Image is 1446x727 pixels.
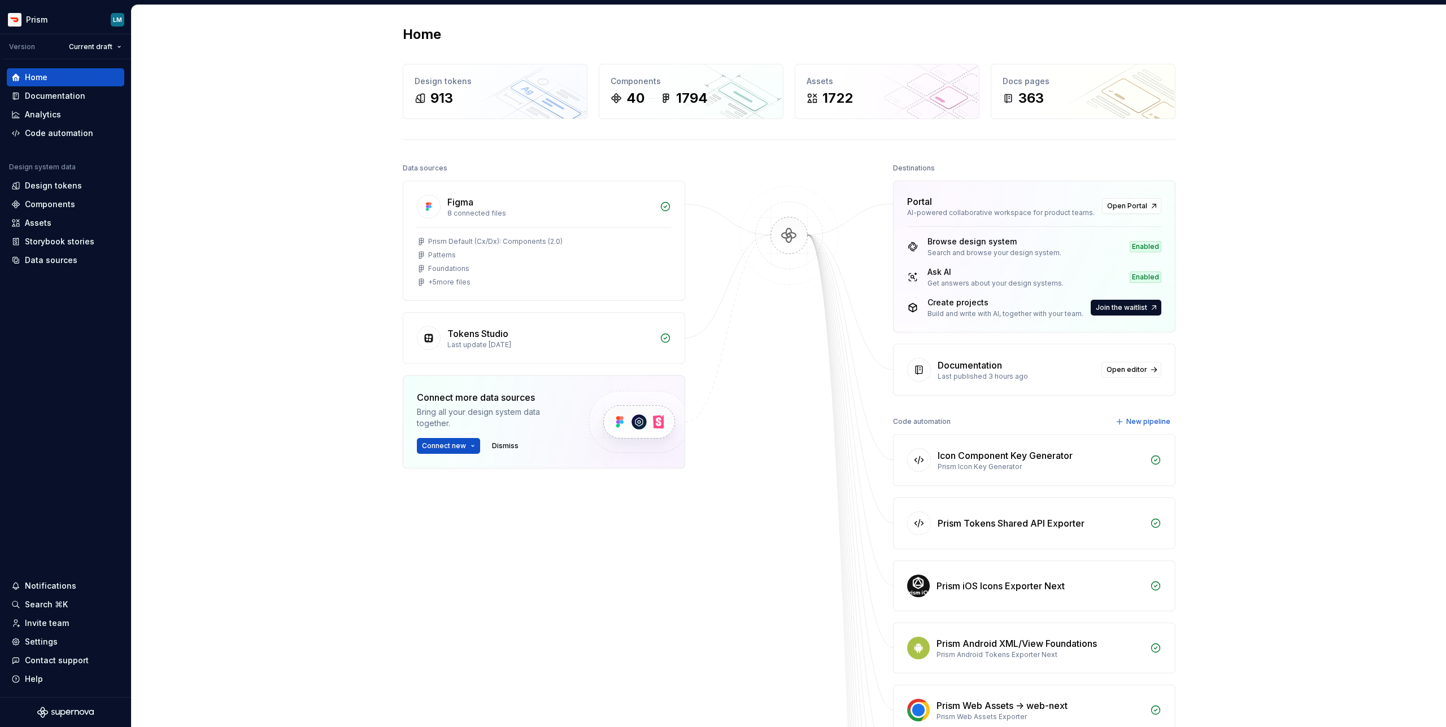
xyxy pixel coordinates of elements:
div: LM [113,15,122,24]
div: Get answers about your design systems. [927,279,1064,288]
a: Components401794 [599,64,783,119]
button: Connect new [417,438,480,454]
div: Prism Web Assets -> web-next [937,699,1068,712]
span: Open Portal [1107,202,1147,211]
button: Help [7,670,124,688]
span: Join the waitlist [1096,303,1147,312]
a: Home [7,68,124,86]
div: Assets [807,76,968,87]
button: Search ⌘K [7,595,124,614]
a: Invite team [7,614,124,632]
span: Dismiss [492,441,519,450]
div: Docs pages [1003,76,1164,87]
div: Analytics [25,109,61,120]
button: PrismLM [2,7,129,32]
div: Prism Default (Cx/Dx): Components (2.0) [428,237,563,246]
div: 913 [430,89,453,107]
button: Current draft [64,39,127,55]
button: Join the waitlist [1091,300,1161,316]
div: Assets [25,217,51,229]
span: Connect new [422,441,466,450]
div: Prism Icon Key Generator [938,462,1143,471]
div: Tokens Studio [447,327,508,340]
div: Design system data [9,163,76,172]
svg: Supernova Logo [37,707,94,718]
div: Patterns [428,251,456,260]
div: Components [611,76,772,87]
div: Portal [907,195,932,208]
a: Open Portal [1102,198,1161,214]
div: Documentation [938,358,1002,372]
div: + 5 more files [428,278,471,287]
div: Connect more data sources [417,391,569,404]
div: Prism Android XML/View Foundations [937,637,1097,650]
div: Destinations [893,160,935,176]
a: Open editor [1101,362,1161,378]
div: Design tokens [415,76,576,87]
span: Open editor [1107,365,1147,374]
a: Docs pages363 [991,64,1175,119]
div: 1722 [822,89,853,107]
div: Invite team [25,617,69,629]
button: Notifications [7,577,124,595]
div: Notifications [25,580,76,592]
button: Contact support [7,651,124,669]
div: Components [25,199,75,210]
div: Prism iOS Icons Exporter Next [937,579,1065,593]
div: Icon Component Key Generator [938,449,1073,462]
div: Enabled [1130,241,1161,252]
span: New pipeline [1126,417,1170,426]
div: Last update [DATE] [447,340,653,349]
div: Home [25,72,47,83]
div: Foundations [428,264,469,273]
a: Assets [7,214,124,232]
div: Contact support [25,655,89,666]
div: Bring all your design system data together. [417,406,569,429]
a: Storybook stories [7,233,124,251]
a: Design tokens [7,177,124,195]
div: Documentation [25,90,85,102]
div: 8 connected files [447,209,653,218]
div: Design tokens [25,180,82,191]
div: Prism Tokens Shared API Exporter [938,516,1084,530]
div: Build and write with AI, together with your team. [927,309,1083,318]
div: Last published 3 hours ago [938,372,1095,381]
div: Help [25,673,43,685]
div: Create projects [927,297,1083,308]
div: Search and browse your design system. [927,248,1061,257]
div: 40 [626,89,644,107]
div: Ask AI [927,266,1064,278]
h2: Home [403,25,441,43]
a: Code automation [7,124,124,142]
a: Components [7,195,124,213]
div: Code automation [893,414,951,430]
div: Search ⌘K [25,599,68,610]
button: New pipeline [1112,414,1175,430]
div: Prism Android Tokens Exporter Next [937,650,1143,659]
img: bd52d190-91a7-4889-9e90-eccda45865b1.png [8,13,21,27]
div: 1794 [676,89,708,107]
div: Figma [447,195,473,209]
a: Documentation [7,87,124,105]
a: Analytics [7,106,124,124]
div: Data sources [25,255,77,266]
a: Tokens StudioLast update [DATE] [403,312,685,364]
a: Design tokens913 [403,64,587,119]
div: Settings [25,636,58,647]
a: Figma8 connected filesPrism Default (Cx/Dx): Components (2.0)PatternsFoundations+5more files [403,181,685,301]
div: 363 [1018,89,1044,107]
div: Storybook stories [25,236,94,247]
button: Dismiss [487,438,524,454]
span: Current draft [69,42,112,51]
div: Prism [26,14,47,25]
div: Enabled [1130,271,1161,283]
a: Assets1722 [795,64,979,119]
div: Code automation [25,128,93,139]
div: Data sources [403,160,447,176]
div: Prism Web Assets Exporter [937,712,1143,721]
div: AI-powered collaborative workspace for product teams. [907,208,1095,217]
div: Browse design system [927,236,1061,247]
div: Version [9,42,35,51]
